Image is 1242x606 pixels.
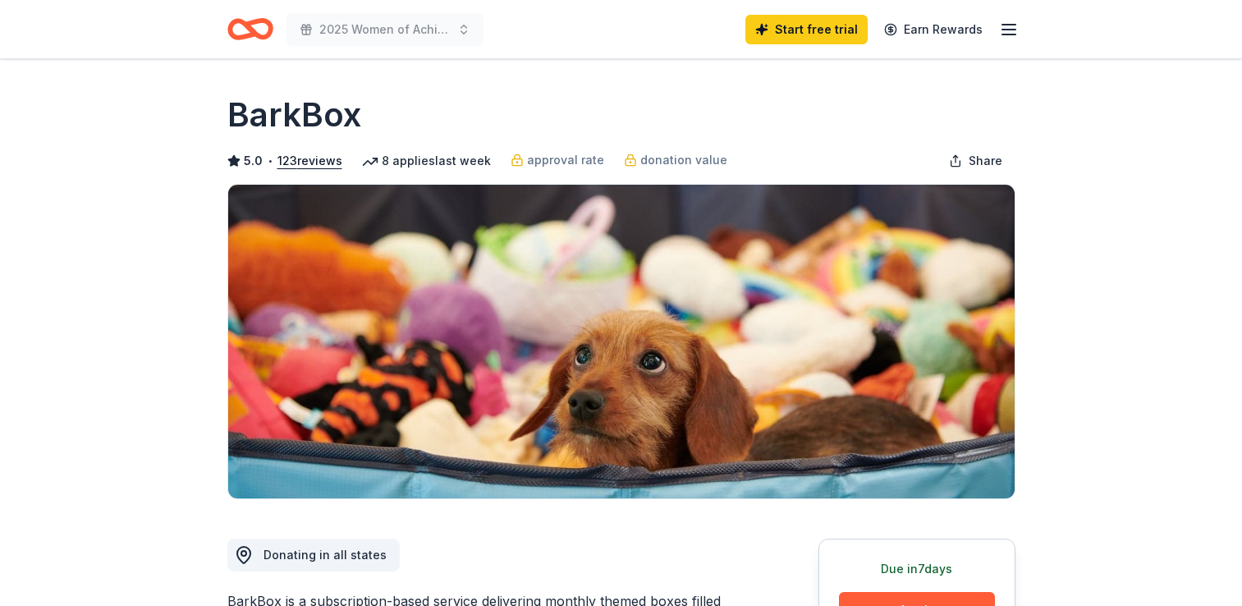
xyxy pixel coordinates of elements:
h1: BarkBox [227,92,361,138]
img: Image for BarkBox [228,185,1015,498]
span: Share [969,151,1002,171]
span: approval rate [527,150,604,170]
button: 2025 Women of Achievement Awards Silent Auction [286,13,484,46]
a: approval rate [511,150,604,170]
span: 5.0 [244,151,263,171]
button: Share [936,145,1015,177]
div: Due in 7 days [839,559,995,579]
a: donation value [624,150,727,170]
a: Home [227,10,273,48]
a: Start free trial [745,15,868,44]
span: • [267,154,273,168]
button: 123reviews [277,151,342,171]
span: donation value [640,150,727,170]
div: 8 applies last week [362,151,491,171]
a: Earn Rewards [874,15,992,44]
span: 2025 Women of Achievement Awards Silent Auction [319,20,451,39]
span: Donating in all states [264,548,387,562]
